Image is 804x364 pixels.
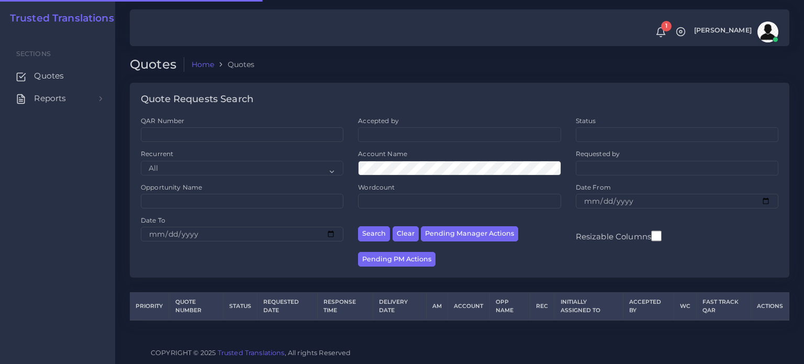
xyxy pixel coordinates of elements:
[214,59,254,70] li: Quotes
[223,293,257,320] th: Status
[169,293,223,320] th: Quote Number
[393,226,419,241] button: Clear
[130,293,169,320] th: Priority
[8,87,107,109] a: Reports
[358,116,399,125] label: Accepted by
[141,216,165,225] label: Date To
[530,293,554,320] th: REC
[141,94,253,105] h4: Quote Requests Search
[151,347,351,358] span: COPYRIGHT © 2025
[141,116,184,125] label: QAR Number
[697,293,751,320] th: Fast Track QAR
[8,65,107,87] a: Quotes
[258,293,318,320] th: Requested Date
[751,293,789,320] th: Actions
[421,226,518,241] button: Pending Manager Actions
[689,21,782,42] a: [PERSON_NAME]avatar
[554,293,623,320] th: Initially Assigned to
[16,50,51,58] span: Sections
[661,21,672,31] span: 1
[694,27,752,34] span: [PERSON_NAME]
[3,13,114,25] a: Trusted Translations
[651,229,662,242] input: Resizable Columns
[757,21,778,42] img: avatar
[34,93,66,104] span: Reports
[130,57,184,72] h2: Quotes
[358,149,407,158] label: Account Name
[358,226,390,241] button: Search
[358,252,435,267] button: Pending PM Actions
[358,183,395,192] label: Wordcount
[674,293,696,320] th: WC
[141,183,202,192] label: Opportunity Name
[34,70,64,82] span: Quotes
[489,293,530,320] th: Opp Name
[218,349,285,357] a: Trusted Translations
[576,116,596,125] label: Status
[576,183,611,192] label: Date From
[285,347,351,358] span: , All rights Reserved
[576,149,620,158] label: Requested by
[317,293,373,320] th: Response Time
[576,229,662,242] label: Resizable Columns
[141,149,173,158] label: Recurrent
[652,27,670,38] a: 1
[373,293,426,320] th: Delivery Date
[426,293,448,320] th: AM
[192,59,215,70] a: Home
[448,293,489,320] th: Account
[623,293,674,320] th: Accepted by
